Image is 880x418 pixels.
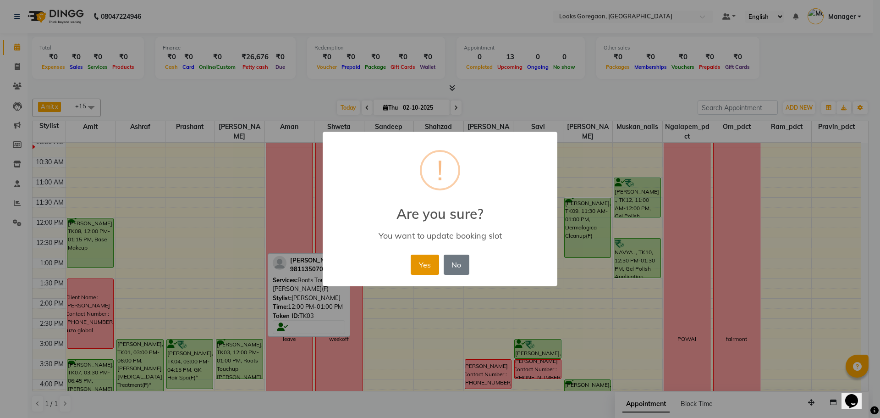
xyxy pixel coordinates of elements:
div: ! [437,152,443,189]
button: No [444,255,469,275]
button: Yes [411,255,439,275]
h2: Are you sure? [323,195,557,222]
div: You want to update booking slot [336,230,544,241]
iframe: chat widget [841,381,871,409]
